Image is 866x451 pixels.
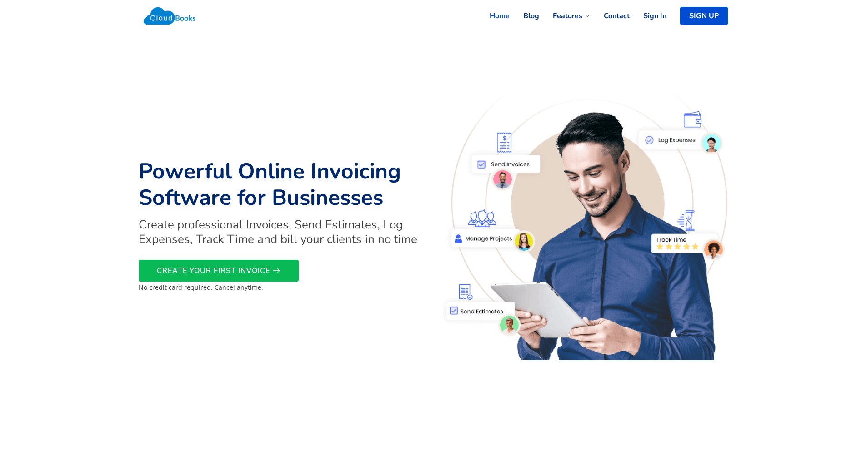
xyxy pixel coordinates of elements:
a: Blog [510,6,539,26]
a: CREATE YOUR FIRST INVOICE [139,260,299,282]
a: Contact [590,6,630,26]
h2: Create professional Invoices, Send Estimates, Log Expenses, Track Time and bill your clients in n... [139,218,428,246]
a: Sign In [630,6,666,26]
img: Cloudbooks Logo [139,2,201,30]
a: SIGN UP [680,7,728,25]
span: Features [553,10,582,21]
a: Home [476,6,510,26]
small: No credit card required. Cancel anytime. [139,283,263,292]
h1: Powerful Online Invoicing Software for Businesses [139,159,428,211]
a: Features [539,6,590,26]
